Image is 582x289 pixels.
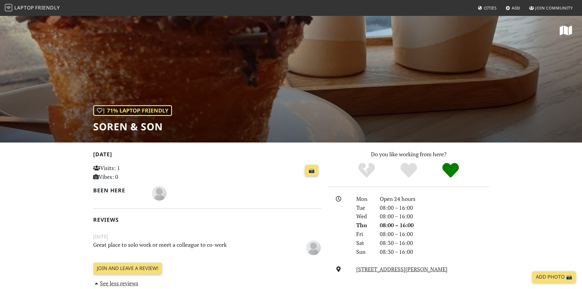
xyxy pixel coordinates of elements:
[353,203,376,212] div: Tue
[93,164,164,181] p: Visits: 1 Vibes: 0
[353,239,376,247] div: Sat
[93,151,321,160] h2: [DATE]
[93,187,145,194] h2: Been here
[93,121,172,132] h1: Soren & Son
[346,162,388,179] div: No
[376,195,493,203] div: Open 24 hours
[376,203,493,212] div: 08:00 – 16:00
[475,2,499,13] a: Cities
[90,233,325,240] small: [DATE]
[484,5,497,11] span: Cities
[512,5,521,11] span: Add
[328,150,489,159] p: Do you like working from here?
[353,221,376,230] div: Thu
[535,5,573,11] span: Join Community
[306,240,321,255] img: blank-535327c66bd565773addf3077783bbfce4b00ec00e9fd257753287c682c7fa38.png
[376,239,493,247] div: 08:30 – 16:00
[90,240,286,254] p: Great place to solo work or meet a colleague to co-work
[356,265,448,273] a: [STREET_ADDRESS][PERSON_NAME]
[353,230,376,239] div: Fri
[93,263,162,274] a: Join and leave a review!
[353,212,376,221] div: Wed
[5,3,60,13] a: LaptopFriendly LaptopFriendly
[376,247,493,256] div: 08:30 – 16:00
[376,230,493,239] div: 08:00 – 16:00
[376,212,493,221] div: 08:00 – 16:00
[152,189,167,196] span: Gillian Maxwell
[353,247,376,256] div: Sun
[5,4,12,11] img: LaptopFriendly
[35,4,60,11] span: Friendly
[503,2,523,13] a: Add
[152,186,167,201] img: blank-535327c66bd565773addf3077783bbfce4b00ec00e9fd257753287c682c7fa38.png
[527,2,575,13] a: Join Community
[532,271,576,283] a: Add Photo 📸
[306,243,321,250] span: Gillian Maxwell
[305,165,318,176] a: 📸
[14,4,34,11] span: Laptop
[93,280,139,287] a: See less reviews
[93,105,172,116] div: | 71% Laptop Friendly
[353,195,376,203] div: Mon
[93,217,321,223] h2: Reviews
[430,162,472,179] div: Definitely!
[388,162,430,179] div: Yes
[376,221,493,230] div: 08:00 – 16:00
